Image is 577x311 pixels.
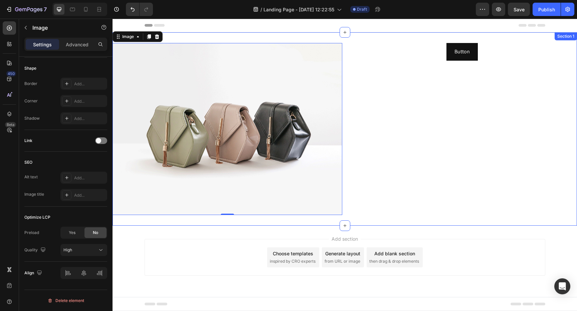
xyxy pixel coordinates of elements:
[160,231,201,238] div: Choose templates
[69,230,75,236] span: Yes
[357,6,367,12] span: Draft
[33,41,52,48] p: Settings
[538,6,555,13] div: Publish
[334,24,365,42] button: <p>Button</p>
[44,5,47,13] p: 7
[60,244,107,256] button: High
[24,174,38,180] div: Alt text
[74,81,106,87] div: Add...
[24,269,43,278] div: Align
[32,24,89,32] p: Image
[24,159,32,165] div: SEO
[24,295,107,306] button: Delete element
[113,19,577,311] iframe: Design area
[63,247,72,252] span: High
[5,122,16,127] div: Beta
[24,98,38,104] div: Corner
[24,65,36,71] div: Shape
[212,240,248,246] span: from URL or image
[554,278,570,294] div: Open Intercom Messenger
[24,115,40,121] div: Shadow
[257,240,307,246] span: then drag & drop elements
[157,240,203,246] span: inspired by CRO experts
[24,138,32,144] div: Link
[514,7,525,12] span: Save
[74,192,106,198] div: Add...
[126,3,153,16] div: Undo/Redo
[24,214,50,220] div: Optimize LCP
[47,297,84,305] div: Delete element
[93,230,98,236] span: No
[216,217,248,224] span: Add section
[24,246,47,255] div: Quality
[533,3,561,16] button: Publish
[24,81,37,87] div: Border
[213,231,248,238] div: Generate layout
[74,98,106,104] div: Add...
[66,41,88,48] p: Advanced
[3,3,50,16] button: 7
[508,3,530,16] button: Save
[443,15,463,21] div: Section 1
[260,6,262,13] span: /
[342,28,357,38] p: Button
[74,175,106,181] div: Add...
[263,6,334,13] span: Landing Page - [DATE] 12:22:55
[6,71,16,76] div: 450
[74,116,106,122] div: Add...
[262,231,303,238] div: Add blank section
[24,230,39,236] div: Preload
[24,191,44,197] div: Image title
